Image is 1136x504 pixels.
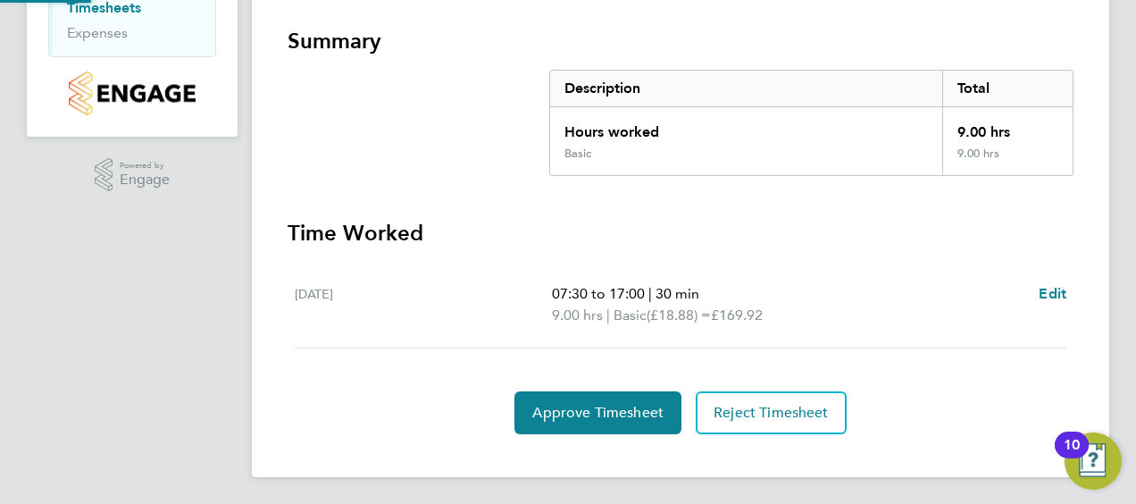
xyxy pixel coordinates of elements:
span: 07:30 to 17:00 [552,285,645,302]
a: Go to home page [48,71,216,115]
div: 9.00 hrs [942,107,1073,147]
a: Powered byEngage [95,158,171,192]
div: Description [550,71,942,106]
span: 9.00 hrs [552,307,603,323]
div: 10 [1064,445,1080,468]
span: Basic [614,305,647,326]
span: Engage [120,172,170,188]
span: | [648,285,652,302]
button: Open Resource Center, 10 new notifications [1065,433,1122,490]
div: Summary [549,70,1073,176]
span: Approve Timesheet [532,404,664,422]
img: countryside-properties-logo-retina.png [69,71,195,115]
span: 30 min [656,285,699,302]
div: [DATE] [295,283,552,326]
h3: Summary [288,27,1073,55]
a: Edit [1039,283,1066,305]
button: Approve Timesheet [514,391,681,434]
div: Total [942,71,1073,106]
span: Edit [1039,285,1066,302]
span: | [606,307,610,323]
span: £169.92 [711,307,763,323]
div: Hours worked [550,107,942,147]
div: 9.00 hrs [942,147,1073,175]
a: Expenses [67,24,128,41]
section: Timesheet [288,27,1073,434]
div: Basic [564,147,591,161]
h3: Time Worked [288,219,1073,248]
span: Reject Timesheet [714,404,829,422]
span: (£18.88) = [647,307,711,323]
span: Powered by [120,158,170,173]
button: Reject Timesheet [696,391,847,434]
